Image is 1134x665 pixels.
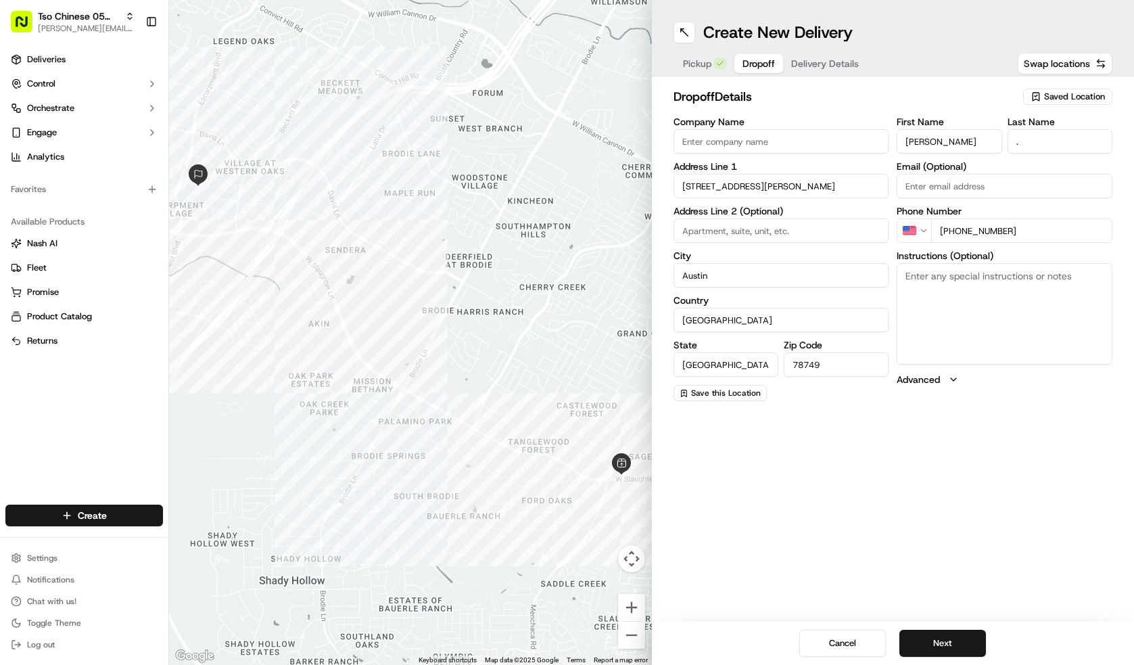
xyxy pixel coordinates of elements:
[674,87,1016,106] h2: dropoff Details
[674,296,889,305] label: Country
[897,373,1112,386] button: Advanced
[5,49,163,70] a: Deliveries
[11,237,158,250] a: Nash AI
[742,57,775,70] span: Dropoff
[5,505,163,526] button: Create
[1018,53,1112,74] button: Swap locations
[5,257,163,279] button: Fleet
[791,57,859,70] span: Delivery Details
[897,206,1112,216] label: Phone Number
[674,340,778,350] label: State
[5,97,163,119] button: Orchestrate
[11,262,158,274] a: Fleet
[46,143,171,154] div: We're available if you need us!
[135,229,164,239] span: Pylon
[27,596,76,607] span: Chat with us!
[5,73,163,95] button: Control
[35,87,243,101] input: Got a question? Start typing here...
[674,129,889,154] input: Enter company name
[27,618,81,628] span: Toggle Theme
[5,635,163,654] button: Log out
[618,594,645,621] button: Zoom in
[27,237,57,250] span: Nash AI
[5,570,163,589] button: Notifications
[11,286,158,298] a: Promise
[27,127,57,139] span: Engage
[27,335,57,347] span: Returns
[674,174,889,198] input: Enter address
[46,129,222,143] div: Start new chat
[618,545,645,572] button: Map camera controls
[172,647,217,665] img: Google
[674,251,889,260] label: City
[5,233,163,254] button: Nash AI
[172,647,217,665] a: Open this area in Google Maps (opens a new window)
[109,191,222,215] a: 💻API Documentation
[230,133,246,150] button: Start new chat
[931,219,1112,243] input: Enter phone number
[618,622,645,649] button: Zoom out
[674,206,889,216] label: Address Line 2 (Optional)
[5,330,163,352] button: Returns
[27,151,64,163] span: Analytics
[703,22,853,43] h1: Create New Delivery
[128,196,217,210] span: API Documentation
[5,5,140,38] button: Tso Chinese 05 [PERSON_NAME][PERSON_NAME][EMAIL_ADDRESS][DOMAIN_NAME]
[674,385,767,401] button: Save this Location
[674,308,889,332] input: Enter country
[784,340,889,350] label: Zip Code
[5,122,163,143] button: Engage
[897,373,940,386] label: Advanced
[8,191,109,215] a: 📗Knowledge Base
[784,352,889,377] input: Enter zip code
[899,630,986,657] button: Next
[14,54,246,76] p: Welcome 👋
[1023,87,1112,106] button: Saved Location
[27,262,47,274] span: Fleet
[485,656,559,664] span: Map data ©2025 Google
[5,281,163,303] button: Promise
[1008,129,1112,154] input: Enter last name
[674,117,889,127] label: Company Name
[38,9,120,23] button: Tso Chinese 05 [PERSON_NAME]
[897,162,1112,171] label: Email (Optional)
[11,335,158,347] a: Returns
[27,196,103,210] span: Knowledge Base
[5,549,163,568] button: Settings
[5,592,163,611] button: Chat with us!
[114,198,125,208] div: 💻
[897,117,1001,127] label: First Name
[27,574,74,585] span: Notifications
[14,198,24,208] div: 📗
[1024,57,1090,70] span: Swap locations
[27,78,55,90] span: Control
[11,311,158,323] a: Product Catalog
[5,179,163,200] div: Favorites
[691,388,761,398] span: Save this Location
[594,656,648,664] a: Report a map error
[674,352,778,377] input: Enter state
[799,630,886,657] button: Cancel
[897,251,1112,260] label: Instructions (Optional)
[1008,117,1112,127] label: Last Name
[5,146,163,168] a: Analytics
[674,263,889,288] input: Enter city
[14,129,38,154] img: 1736555255976-a54dd68f-1ca7-489b-9aae-adbdc363a1c4
[5,614,163,633] button: Toggle Theme
[897,129,1001,154] input: Enter first name
[5,306,163,327] button: Product Catalog
[38,23,135,34] button: [PERSON_NAME][EMAIL_ADDRESS][DOMAIN_NAME]
[419,656,477,665] button: Keyboard shortcuts
[27,286,59,298] span: Promise
[14,14,41,41] img: Nash
[567,656,586,664] a: Terms (opens in new tab)
[674,162,889,171] label: Address Line 1
[897,174,1112,198] input: Enter email address
[5,211,163,233] div: Available Products
[683,57,711,70] span: Pickup
[1044,91,1105,103] span: Saved Location
[27,311,92,323] span: Product Catalog
[27,639,55,650] span: Log out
